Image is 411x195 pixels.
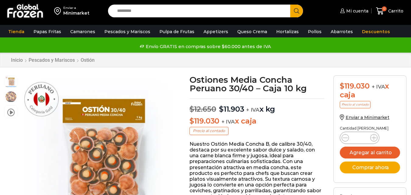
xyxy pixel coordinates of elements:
[340,147,400,158] button: Agregar al carrito
[387,8,403,14] span: Carrito
[359,26,393,37] a: Descuentos
[340,115,389,120] a: Enviar a Minimarket
[340,82,370,90] bdi: 119.030
[54,6,63,16] img: address-field-icon.svg
[101,26,153,37] a: Pescados y Mariscos
[374,4,405,18] a: 0 Carrito
[5,26,27,37] a: Tienda
[346,115,389,120] span: Enviar a Minimarket
[200,26,231,37] a: Appetizers
[28,57,75,63] a: Pescados y Mariscos
[305,26,325,37] a: Pollos
[63,6,89,10] div: Enviar a
[339,5,368,17] a: Mi cuenta
[190,105,194,113] span: $
[190,127,228,135] p: Precio al contado
[382,6,387,11] span: 0
[273,26,302,37] a: Hortalizas
[340,82,400,99] div: x caja
[340,101,371,108] p: Precio al contado
[190,117,324,126] p: x caja
[11,57,95,63] nav: Breadcrumb
[190,105,216,113] bdi: 12.650
[372,84,385,90] span: + IVA
[221,119,235,125] span: + IVA
[30,26,64,37] a: Papas Fritas
[340,162,400,173] button: Comprar ahora
[190,75,324,92] h1: Ostiones Media Concha Peruano 30/40 – Caja 10 kg
[345,8,368,14] span: Mi cuenta
[190,117,219,125] bdi: 119.030
[5,76,17,88] span: media concha 30:40
[219,105,224,113] span: $
[190,117,194,125] span: $
[67,26,98,37] a: Camarones
[328,26,356,37] a: Abarrotes
[156,26,197,37] a: Pulpa de Frutas
[234,26,270,37] a: Queso Crema
[246,107,259,113] span: + IVA
[190,99,324,114] p: x kg
[219,105,244,113] bdi: 11.903
[340,126,400,131] p: Cantidad [PERSON_NAME]
[354,134,365,142] input: Product quantity
[340,82,344,90] span: $
[11,57,23,63] a: Inicio
[5,91,17,103] span: ostiones-con-concha
[80,57,95,63] a: Ostión
[290,5,303,17] button: Search button
[63,10,89,16] div: Minimarket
